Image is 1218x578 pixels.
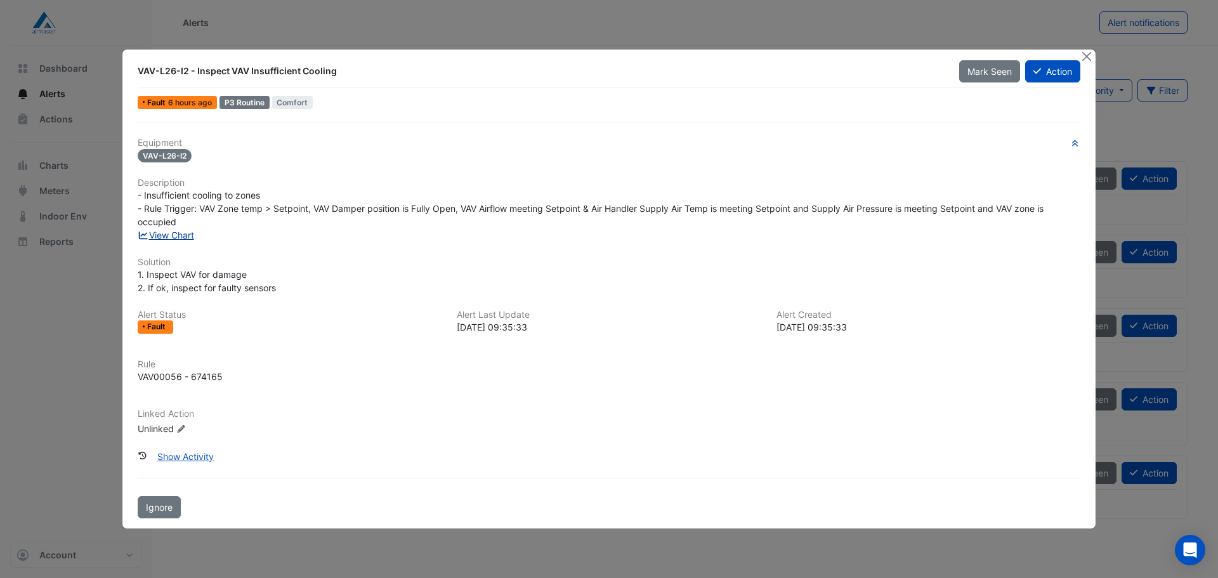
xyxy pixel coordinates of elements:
[272,96,313,109] span: Comfort
[219,96,270,109] div: P3 Routine
[138,359,1080,370] h6: Rule
[138,269,276,293] span: 1. Inspect VAV for damage 2. If ok, inspect for faulty sensors
[138,65,944,77] div: VAV-L26-I2 - Inspect VAV Insufficient Cooling
[149,445,222,468] button: Show Activity
[138,421,290,435] div: Unlinked
[776,320,1080,334] div: [DATE] 09:35:33
[1175,535,1205,565] div: Open Intercom Messenger
[776,310,1080,320] h6: Alert Created
[147,323,168,331] span: Fault
[138,496,181,518] button: Ignore
[138,190,1046,227] span: - Insufficient cooling to zones - Rule Trigger: VAV Zone temp > Setpoint, VAV Damper position is ...
[168,98,212,107] span: Mon 25-Aug-2025 09:35 AWST
[146,502,173,513] span: Ignore
[138,310,442,320] h6: Alert Status
[138,230,194,240] a: View Chart
[176,424,186,433] fa-icon: Edit Linked Action
[457,310,761,320] h6: Alert Last Update
[138,370,223,383] div: VAV00056 - 674165
[138,257,1080,268] h6: Solution
[138,138,1080,148] h6: Equipment
[138,178,1080,188] h6: Description
[138,409,1080,419] h6: Linked Action
[967,66,1012,77] span: Mark Seen
[1025,60,1080,82] button: Action
[457,320,761,334] div: [DATE] 09:35:33
[1080,49,1093,63] button: Close
[959,60,1020,82] button: Mark Seen
[147,99,168,107] span: Fault
[138,149,192,162] span: VAV-L26-I2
